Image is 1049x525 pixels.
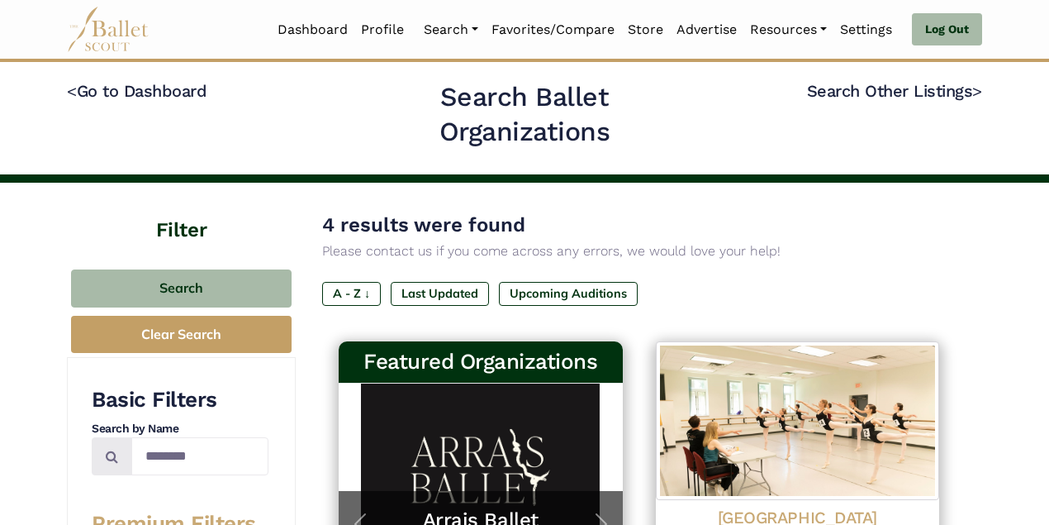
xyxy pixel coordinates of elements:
[354,12,411,47] a: Profile
[912,13,982,46] a: Log Out
[71,316,292,353] button: Clear Search
[92,421,268,437] h4: Search by Name
[131,437,268,476] input: Search by names...
[807,81,982,101] a: Search Other Listings>
[92,386,268,414] h3: Basic Filters
[67,81,206,101] a: <Go to Dashboard
[322,282,381,305] label: A - Z ↓
[67,80,77,101] code: <
[499,282,638,305] label: Upcoming Auditions
[656,341,940,500] img: Logo
[322,213,525,236] span: 4 results were found
[972,80,982,101] code: >
[271,12,354,47] a: Dashboard
[417,12,485,47] a: Search
[391,282,489,305] label: Last Updated
[621,12,670,47] a: Store
[67,183,296,245] h4: Filter
[358,80,692,149] h2: Search Ballet Organizations
[485,12,621,47] a: Favorites/Compare
[743,12,833,47] a: Resources
[352,348,610,376] h3: Featured Organizations
[71,270,292,308] button: Search
[833,12,899,47] a: Settings
[322,241,956,262] p: Please contact us if you come across any errors, we would love your help!
[670,12,743,47] a: Advertise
